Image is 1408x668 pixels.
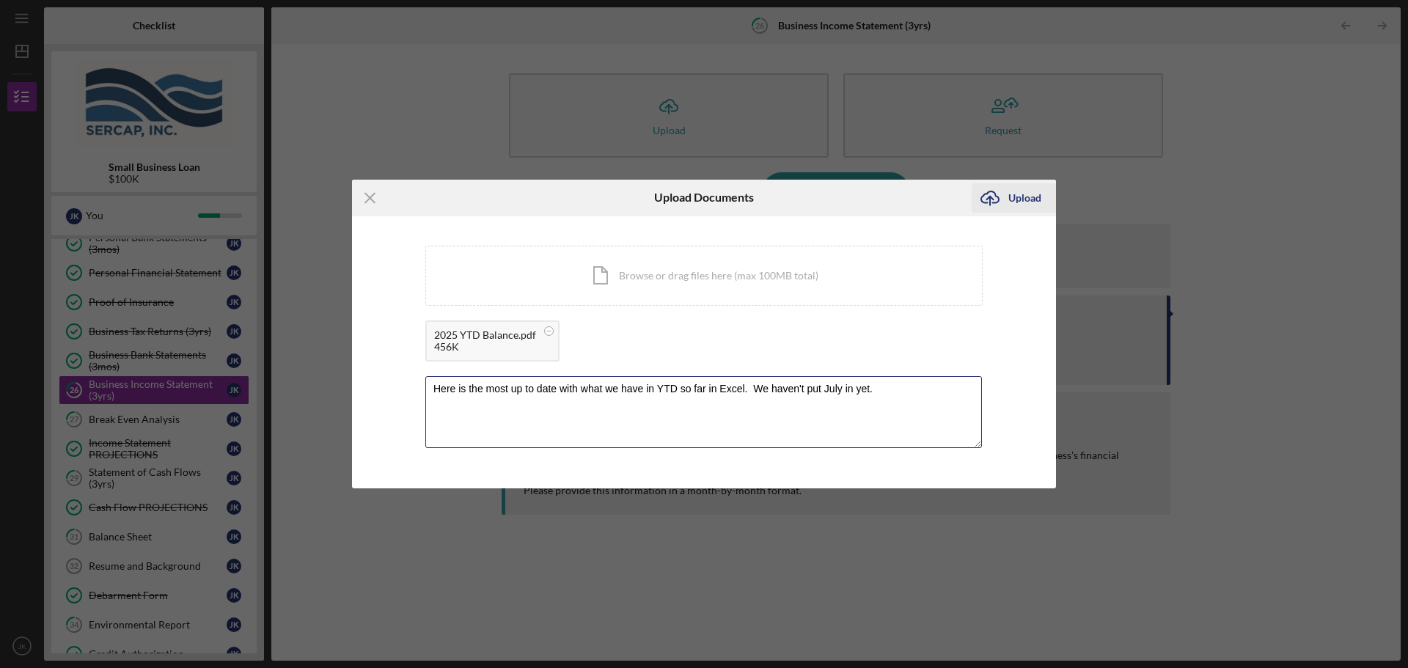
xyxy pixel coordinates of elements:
[654,191,754,204] h6: Upload Documents
[434,329,536,341] div: 2025 YTD Balance.pdf
[425,376,982,448] textarea: Here is the most up to date with what we have in YTD so far in Excel. We haven't put July in yet.
[1008,183,1041,213] div: Upload
[972,183,1056,213] button: Upload
[434,341,536,353] div: 456K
